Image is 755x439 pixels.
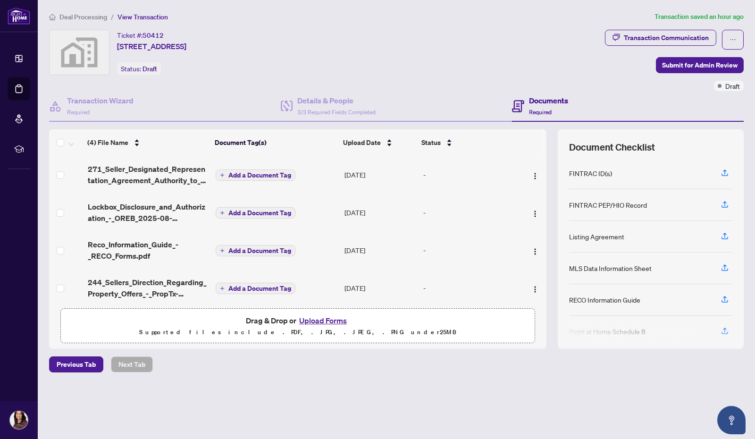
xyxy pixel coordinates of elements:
[10,411,28,429] img: Profile Icon
[117,62,161,75] div: Status:
[418,129,516,156] th: Status
[662,58,738,73] span: Submit for Admin Review
[216,283,295,294] button: Add a Document Tag
[111,11,114,22] li: /
[49,14,56,20] span: home
[654,11,744,22] article: Transaction saved an hour ago
[569,295,640,305] div: RECO Information Guide
[117,13,168,21] span: View Transaction
[88,239,208,262] span: Reco_Information_Guide_-_RECO_Forms.pdf
[216,245,295,256] button: Add a Document Tag
[730,36,736,43] span: ellipsis
[569,200,647,210] div: FINTRAC PEP/HIO Record
[341,231,419,269] td: [DATE]
[624,30,709,45] div: Transaction Communication
[49,356,103,372] button: Previous Tab
[531,210,539,218] img: Logo
[725,81,740,91] span: Draft
[228,285,291,292] span: Add a Document Tag
[228,172,291,178] span: Add a Document Tag
[421,137,441,148] span: Status
[216,207,295,219] button: Add a Document Tag
[57,357,96,372] span: Previous Tab
[528,243,543,258] button: Logo
[61,309,535,344] span: Drag & Drop orUpload FormsSupported files include .PDF, .JPG, .JPEG, .PNG under25MB
[220,173,225,177] span: plus
[117,30,164,41] div: Ticket #:
[228,210,291,216] span: Add a Document Tag
[143,31,164,40] span: 50412
[339,129,418,156] th: Upload Date
[84,129,210,156] th: (4) File Name
[605,30,716,46] button: Transaction Communication
[529,109,552,116] span: Required
[111,356,153,372] button: Next Tab
[143,65,157,73] span: Draft
[297,95,376,106] h4: Details & People
[88,163,208,186] span: 271_Seller_Designated_Representation_Agreement_Authority_to_Offer_for_Sale_-_PropTx-[PERSON_NAME]...
[341,194,419,231] td: [DATE]
[220,211,225,215] span: plus
[569,231,624,242] div: Listing Agreement
[529,95,568,106] h4: Documents
[423,245,514,255] div: -
[228,247,291,254] span: Add a Document Tag
[528,205,543,220] button: Logo
[117,41,186,52] span: [STREET_ADDRESS]
[531,248,539,255] img: Logo
[341,269,419,307] td: [DATE]
[67,109,90,116] span: Required
[569,263,652,273] div: MLS Data Information Sheet
[423,283,514,293] div: -
[216,282,295,295] button: Add a Document Tag
[216,169,295,181] button: Add a Document Tag
[87,137,128,148] span: (4) File Name
[297,109,376,116] span: 3/3 Required Fields Completed
[343,137,381,148] span: Upload Date
[569,168,612,178] div: FINTRAC ID(s)
[296,314,350,327] button: Upload Forms
[67,95,134,106] h4: Transaction Wizard
[88,277,208,299] span: 244_Sellers_Direction_Regarding_Property_Offers_-_PropTx-[PERSON_NAME].pdf
[531,172,539,180] img: Logo
[531,286,539,293] img: Logo
[220,286,225,291] span: plus
[717,406,746,434] button: Open asap
[528,167,543,182] button: Logo
[528,280,543,295] button: Logo
[211,129,339,156] th: Document Tag(s)
[423,207,514,218] div: -
[216,245,295,257] button: Add a Document Tag
[50,30,109,75] img: svg%3e
[88,201,208,224] span: Lockbox_Disclosure_and_Authorization_-_OREB_2025-08-25_21_20_37.pdf
[220,248,225,253] span: plus
[67,327,529,338] p: Supported files include .PDF, .JPG, .JPEG, .PNG under 25 MB
[656,57,744,73] button: Submit for Admin Review
[569,141,655,154] span: Document Checklist
[423,169,514,180] div: -
[8,7,30,25] img: logo
[59,13,107,21] span: Deal Processing
[246,314,350,327] span: Drag & Drop or
[341,156,419,194] td: [DATE]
